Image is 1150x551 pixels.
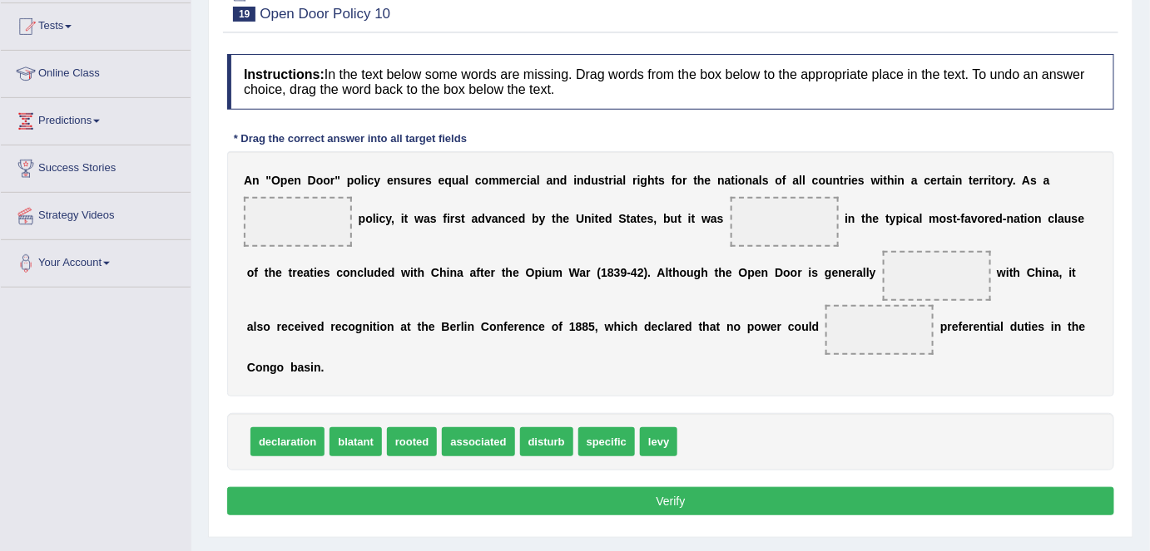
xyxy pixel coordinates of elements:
[906,212,913,225] b: c
[895,174,898,187] b: i
[671,212,678,225] b: u
[717,174,725,187] b: n
[586,266,590,279] b: r
[819,174,826,187] b: o
[884,174,888,187] b: t
[1028,212,1035,225] b: o
[414,212,424,225] b: w
[989,212,996,225] b: e
[1043,174,1050,187] b: a
[521,174,528,187] b: c
[1055,212,1058,225] b: l
[783,266,791,279] b: o
[475,174,482,187] b: c
[1034,212,1042,225] b: n
[607,266,614,279] b: 8
[1003,174,1007,187] b: r
[903,212,906,225] b: i
[410,266,414,279] b: i
[762,174,769,187] b: s
[577,174,584,187] b: n
[556,212,563,225] b: h
[477,266,481,279] b: f
[691,212,696,225] b: t
[584,212,592,225] b: n
[939,212,947,225] b: o
[1048,212,1055,225] b: c
[244,174,252,187] b: A
[717,212,724,225] b: s
[499,174,509,187] b: m
[793,174,800,187] b: a
[518,212,526,225] b: d
[627,212,631,225] b: t
[530,174,537,187] b: a
[799,174,802,187] b: l
[364,174,368,187] b: i
[394,174,401,187] b: n
[755,266,761,279] b: e
[288,174,295,187] b: e
[431,266,439,279] b: C
[851,174,858,187] b: e
[324,266,330,279] b: s
[461,212,465,225] b: t
[862,212,866,225] b: t
[748,266,756,279] b: p
[374,266,382,279] b: d
[419,174,425,187] b: e
[930,174,937,187] b: e
[719,266,726,279] b: h
[376,212,379,225] b: i
[444,174,452,187] b: q
[1020,212,1024,225] b: t
[265,174,271,187] b: "
[512,212,518,225] b: e
[459,174,466,187] b: a
[444,212,448,225] b: f
[657,266,666,279] b: A
[280,174,288,187] b: p
[647,174,655,187] b: h
[447,266,450,279] b: i
[731,174,736,187] b: t
[292,266,296,279] b: r
[1,145,191,187] a: Success Stories
[896,212,904,225] b: p
[677,212,682,225] b: t
[637,266,644,279] b: 2
[697,174,705,187] b: h
[739,266,748,279] b: O
[775,266,783,279] b: D
[1003,212,1007,225] b: -
[247,266,255,279] b: o
[887,174,895,187] b: h
[858,174,865,187] b: s
[373,212,376,225] b: l
[666,266,669,279] b: l
[1014,212,1021,225] b: a
[374,174,381,187] b: y
[526,266,535,279] b: O
[682,174,687,187] b: r
[480,266,484,279] b: t
[547,174,553,187] b: a
[920,212,923,225] b: l
[694,266,701,279] b: g
[472,212,478,225] b: a
[973,174,979,187] b: e
[513,266,519,279] b: e
[840,174,844,187] b: t
[1072,212,1078,225] b: s
[791,266,798,279] b: o
[812,174,819,187] b: c
[655,174,659,187] b: t
[654,212,657,225] b: ,
[798,266,802,279] b: r
[880,174,884,187] b: i
[644,266,648,279] b: )
[953,212,957,225] b: t
[532,212,539,225] b: b
[865,212,873,225] b: h
[289,266,293,279] b: t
